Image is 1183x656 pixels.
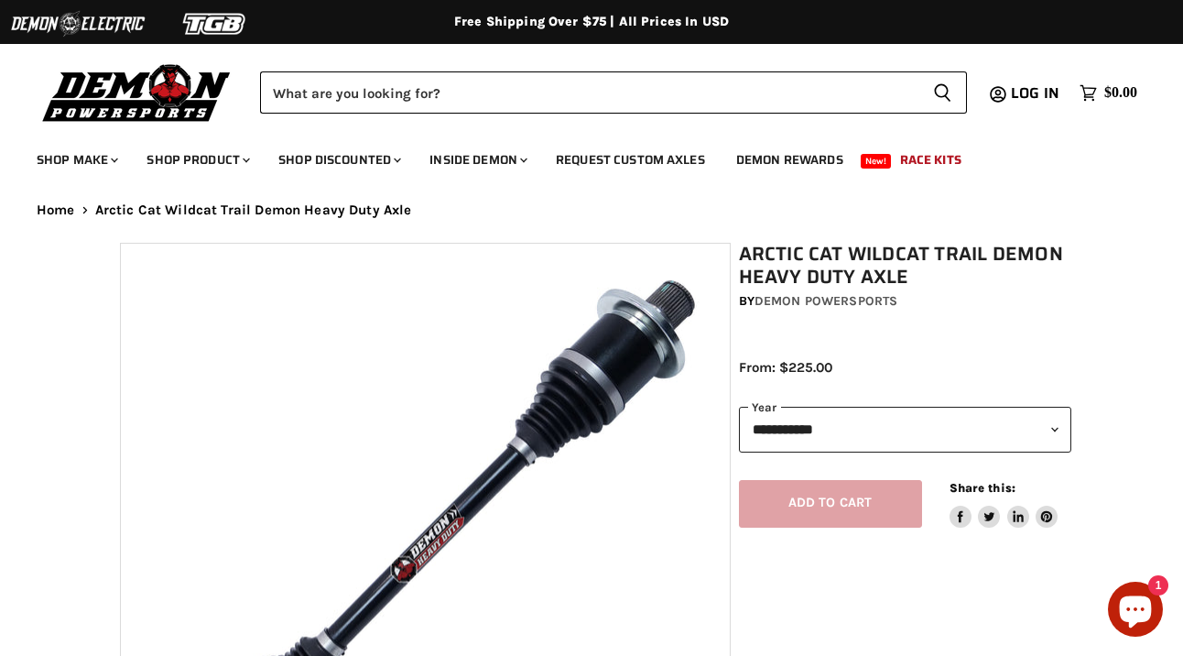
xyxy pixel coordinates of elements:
h1: Arctic Cat Wildcat Trail Demon Heavy Duty Axle [739,243,1072,289]
a: Race Kits [886,141,975,179]
button: Search [918,71,967,114]
a: Shop Make [23,141,129,179]
a: Shop Discounted [265,141,412,179]
a: Request Custom Axles [542,141,719,179]
span: Arctic Cat Wildcat Trail Demon Heavy Duty Axle [95,202,412,218]
a: Shop Product [133,141,261,179]
span: $0.00 [1104,84,1137,102]
span: Log in [1011,82,1059,104]
form: Product [260,71,967,114]
a: Demon Rewards [722,141,857,179]
div: by [739,291,1072,312]
inbox-online-store-chat: Shopify online store chat [1102,582,1168,641]
select: year [739,407,1072,452]
ul: Main menu [23,134,1133,179]
input: Search [260,71,918,114]
span: Share this: [950,481,1015,495]
img: Demon Electric Logo 2 [9,6,147,41]
img: Demon Powersports [37,60,237,125]
a: Demon Powersports [754,293,897,309]
a: $0.00 [1070,80,1146,106]
img: TGB Logo 2 [147,6,284,41]
a: Log in [1003,85,1070,102]
span: From: $225.00 [739,359,832,376]
a: Inside Demon [416,141,538,179]
a: Home [37,202,75,218]
span: New! [861,154,892,169]
aside: Share this: [950,480,1058,529]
